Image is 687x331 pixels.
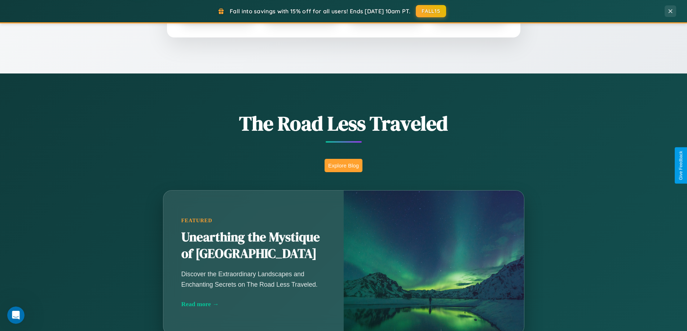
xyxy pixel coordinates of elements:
p: Discover the Extraordinary Landscapes and Enchanting Secrets on The Road Less Traveled. [181,269,326,289]
div: Read more → [181,300,326,308]
span: Fall into savings with 15% off for all users! Ends [DATE] 10am PT. [230,8,410,15]
button: FALL15 [416,5,446,17]
button: Explore Blog [325,159,362,172]
div: Featured [181,218,326,224]
div: Give Feedback [678,151,683,180]
h1: The Road Less Traveled [127,109,560,137]
h2: Unearthing the Mystique of [GEOGRAPHIC_DATA] [181,229,326,262]
iframe: Intercom live chat [7,307,25,324]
